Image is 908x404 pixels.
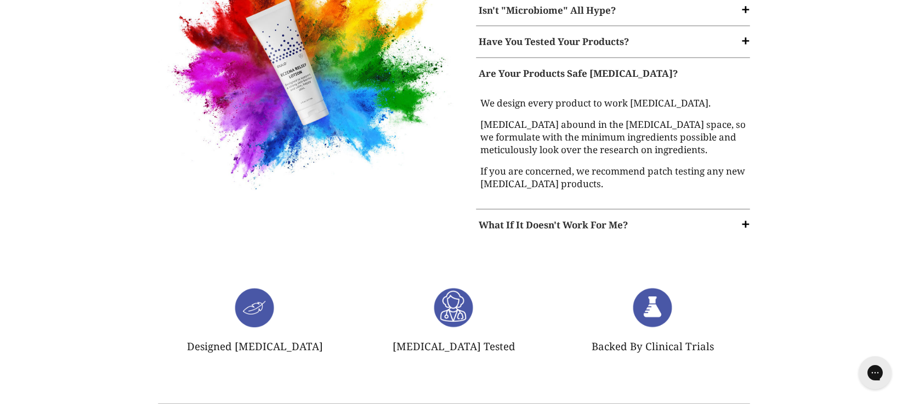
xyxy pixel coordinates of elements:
strong: Have You Tested Your Products? [479,35,629,48]
div: Load slide 1 [155,287,354,371]
div: Load slide 3 [553,287,752,371]
p: Designed [MEDICAL_DATA] [163,339,346,354]
iframe: Gorgias live chat messenger [853,352,897,393]
p: If you are concerned, we recommend patch testing any new [MEDICAL_DATA] products. [479,164,747,192]
p: Backed By Clinical Trials [561,339,744,354]
strong: Are Your Products Safe [MEDICAL_DATA]? [479,67,678,80]
p: [MEDICAL_DATA] abound in the [MEDICAL_DATA] space, so we formulate with the minimum ingredients p... [479,117,747,158]
strong: What If It Doesn't Work For Me? [479,218,628,231]
p: [MEDICAL_DATA] Tested [362,339,545,354]
div: Load slide 2 [354,287,553,371]
strong: Isn't "Microbiome" All Hype? [479,4,616,16]
p: We design every product to work [MEDICAL_DATA]. [479,96,747,111]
